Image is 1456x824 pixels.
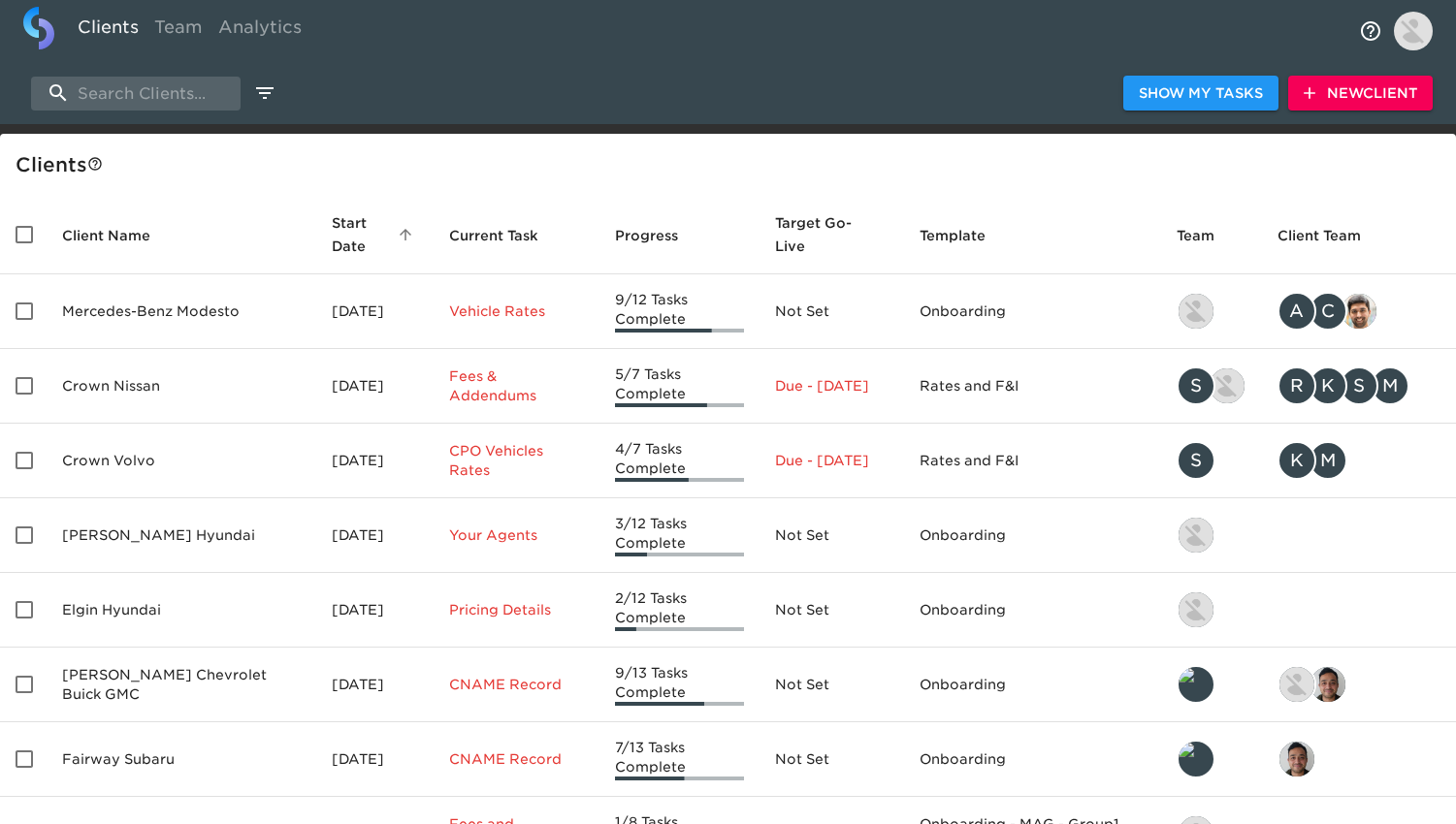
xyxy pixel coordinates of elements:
span: Client Team [1278,224,1386,247]
button: edit [248,77,281,110]
img: sai@simplemnt.com [1310,667,1345,702]
td: Rates and F&I [904,349,1161,424]
td: [DATE] [316,648,434,722]
p: Pricing Details [449,600,584,619]
td: 4/7 Tasks Complete [599,424,760,498]
td: [DATE] [316,274,434,349]
div: M [1371,366,1409,405]
img: kevin.lo@roadster.com [1179,294,1213,329]
img: kevin.lo@roadster.com [1179,592,1213,627]
img: leland@roadster.com [1179,742,1213,776]
img: Profile [1394,12,1433,50]
span: Progress [615,224,703,247]
img: sai@simplemnt.com [1279,742,1314,776]
div: leland@roadster.com [1177,740,1246,778]
td: 5/7 Tasks Complete [599,349,760,424]
span: Target Go-Live [775,211,889,258]
img: nikko.foster@roadster.com [1279,667,1314,702]
p: CNAME Record [449,675,584,694]
td: [DATE] [316,573,434,648]
div: K [1309,366,1347,405]
span: Start Date [332,211,418,258]
span: Calculated based on the start date and the duration of all Tasks contained in this Hub. [775,211,863,258]
input: search [31,77,241,111]
div: Client s [16,149,1448,180]
td: Crown Nissan [47,349,316,424]
span: Client Name [62,224,176,247]
td: 9/12 Tasks Complete [599,274,760,349]
td: Onboarding [904,573,1161,648]
td: [DATE] [316,498,434,573]
td: Elgin Hyundai [47,573,316,648]
img: kevin.lo@roadster.com [1179,518,1213,553]
td: Not Set [760,573,904,648]
div: kevin.lo@roadster.com [1177,590,1246,629]
td: Onboarding [904,498,1161,573]
p: Vehicle Rates [449,301,584,321]
td: Not Set [760,648,904,722]
div: K [1278,441,1316,480]
div: leland@roadster.com [1177,665,1246,704]
div: kevin.lo@roadster.com [1177,292,1246,331]
td: Mercedes-Benz Modesto [47,274,316,349]
div: kevin.lo@roadster.com [1177,516,1246,555]
img: austin@roadster.com [1210,368,1245,403]
div: sai@simplemnt.com [1278,740,1440,778]
td: [DATE] [316,349,434,424]
td: 7/13 Tasks Complete [599,722,760,797]
td: Fairway Subaru [47,722,316,797]
div: S [1177,441,1215,480]
img: sandeep@simplemnt.com [1342,294,1376,329]
button: Show My Tasks [1123,76,1278,111]
div: rrobins@crowncars.com, kwilson@crowncars.com, sparent@crowncars.com, mcooley@crowncars.com [1278,366,1440,405]
td: 9/13 Tasks Complete [599,648,760,722]
span: Team [1177,224,1240,247]
div: angelique.nurse@roadster.com, clayton.mandel@roadster.com, sandeep@simplemnt.com [1278,292,1440,331]
p: Due - [DATE] [775,451,889,470]
td: Onboarding [904,648,1161,722]
p: Fees & Addendums [449,366,584,405]
span: This is the next Task in this Hub that should be completed [449,224,538,247]
a: Team [146,7,210,54]
td: Not Set [760,274,904,349]
div: nikko.foster@roadster.com, sai@simplemnt.com [1278,665,1440,704]
img: leland@roadster.com [1179,667,1213,702]
svg: This is a list of all of your clients and clients shared with you [87,156,103,172]
p: Due - [DATE] [775,376,889,396]
td: [DATE] [316,722,434,797]
td: Crown Volvo [47,424,316,498]
div: R [1278,366,1316,405]
img: logo [23,7,54,49]
td: Onboarding [904,274,1161,349]
button: NewClient [1288,76,1433,111]
p: Your Agents [449,525,584,545]
div: A [1278,292,1316,331]
td: Onboarding [904,722,1161,797]
div: S [1177,366,1215,405]
span: Current Task [449,224,564,247]
td: [DATE] [316,424,434,498]
div: savannah@roadster.com [1177,441,1246,480]
td: 3/12 Tasks Complete [599,498,760,573]
span: Show My Tasks [1139,81,1263,106]
td: Not Set [760,722,904,797]
td: Not Set [760,498,904,573]
span: Template [920,224,1011,247]
td: [PERSON_NAME] Hyundai [47,498,316,573]
div: S [1340,366,1378,405]
p: CNAME Record [449,749,584,769]
div: M [1309,441,1347,480]
td: Rates and F&I [904,424,1161,498]
div: savannah@roadster.com, austin@roadster.com [1177,366,1246,405]
div: kwilson@crowncars.com, mcooley@crowncars.com [1278,441,1440,480]
button: notifications [1347,8,1394,54]
div: C [1309,292,1347,331]
td: [PERSON_NAME] Chevrolet Buick GMC [47,648,316,722]
span: New Client [1304,81,1417,106]
p: CPO Vehicles Rates [449,441,584,480]
a: Clients [70,7,146,54]
a: Analytics [210,7,309,54]
td: 2/12 Tasks Complete [599,573,760,648]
